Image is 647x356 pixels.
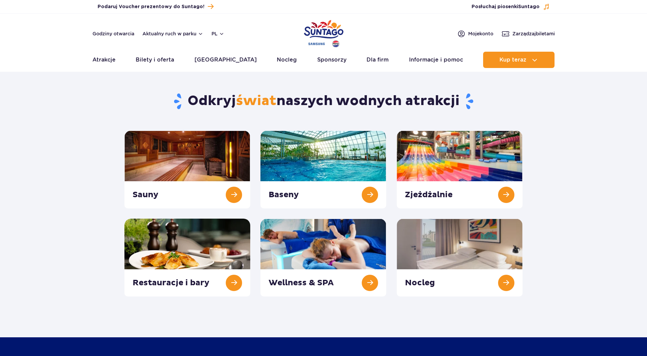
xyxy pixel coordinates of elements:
[194,52,257,68] a: [GEOGRAPHIC_DATA]
[499,57,526,63] span: Kup teraz
[92,52,116,68] a: Atrakcje
[211,30,224,37] button: pl
[468,30,493,37] span: Moje konto
[518,4,540,9] span: Suntago
[236,92,276,109] span: świat
[98,2,214,11] a: Podaruj Voucher prezentowy do Suntago!
[409,52,463,68] a: Informacje i pomoc
[512,30,555,37] span: Zarządzaj biletami
[457,30,493,38] a: Mojekonto
[142,31,203,36] button: Aktualny ruch w parku
[317,52,346,68] a: Sponsorzy
[277,52,297,68] a: Nocleg
[367,52,389,68] a: Dla firm
[304,17,343,48] a: Park of Poland
[472,3,540,10] span: Posłuchaj piosenki
[92,30,134,37] a: Godziny otwarcia
[501,30,555,38] a: Zarządzajbiletami
[472,3,550,10] button: Posłuchaj piosenkiSuntago
[136,52,174,68] a: Bilety i oferta
[483,52,555,68] button: Kup teraz
[98,3,204,10] span: Podaruj Voucher prezentowy do Suntago!
[124,92,523,110] h1: Odkryj naszych wodnych atrakcji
